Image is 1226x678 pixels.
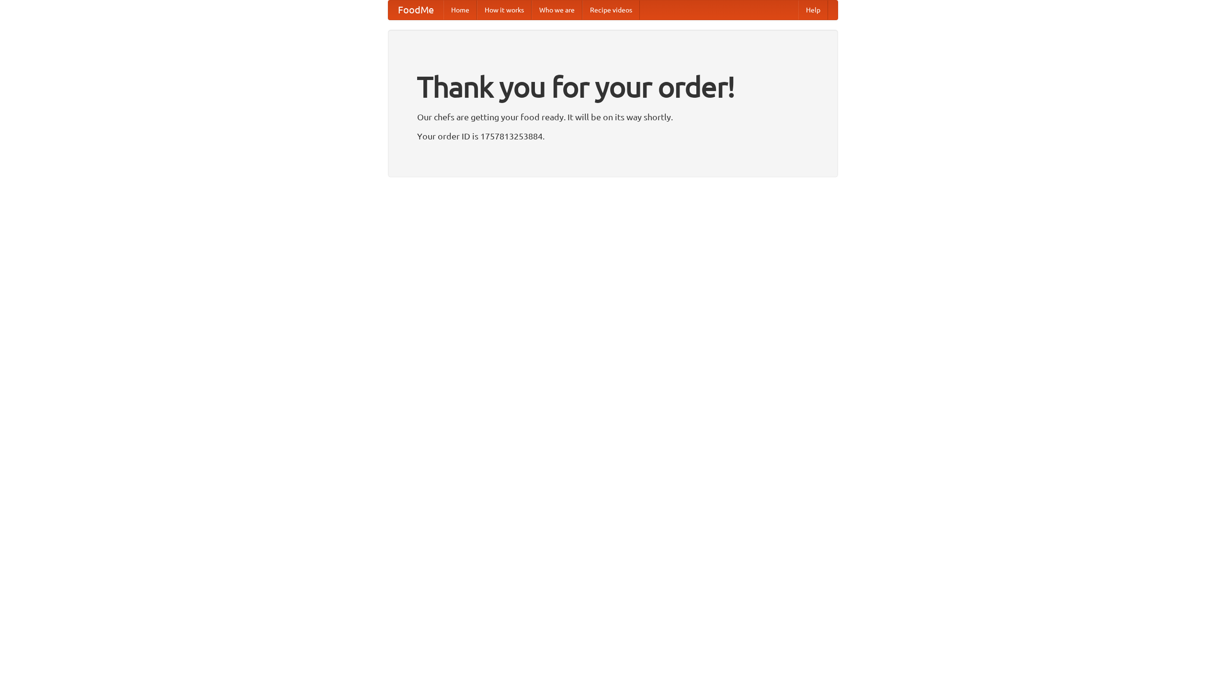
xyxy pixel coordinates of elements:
a: Who we are [532,0,582,20]
a: Home [443,0,477,20]
a: How it works [477,0,532,20]
a: Help [798,0,828,20]
a: Recipe videos [582,0,640,20]
a: FoodMe [388,0,443,20]
p: Your order ID is 1757813253884. [417,129,809,143]
p: Our chefs are getting your food ready. It will be on its way shortly. [417,110,809,124]
h1: Thank you for your order! [417,64,809,110]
